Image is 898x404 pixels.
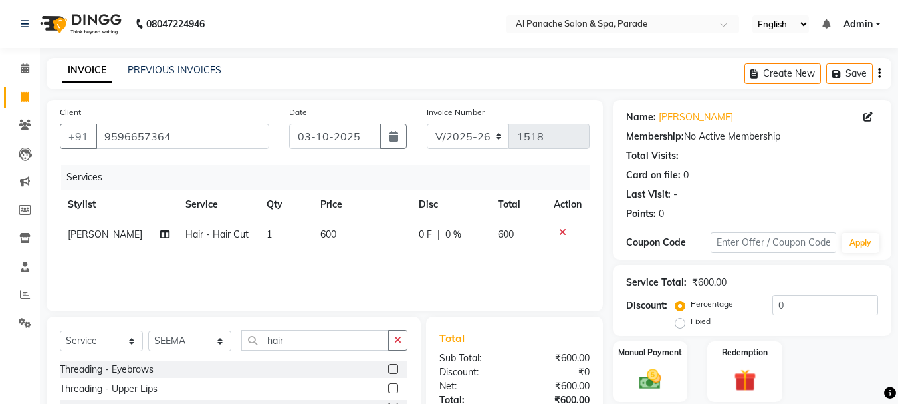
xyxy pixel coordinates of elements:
div: - [673,188,677,202]
span: [PERSON_NAME] [68,228,142,240]
a: INVOICE [62,59,112,83]
input: Enter Offer / Coupon Code [711,232,836,253]
th: Action [546,190,590,220]
span: | [437,228,440,242]
div: ₹600.00 [514,379,600,393]
th: Qty [259,190,312,220]
input: Search or Scan [241,330,389,351]
span: Total [439,331,470,345]
button: Create New [744,63,821,84]
span: 600 [320,228,336,240]
div: Threading - Eyebrows [60,363,154,377]
div: ₹0 [514,365,600,379]
img: _gift.svg [727,367,763,394]
img: logo [34,5,125,43]
div: Last Visit: [626,188,671,202]
a: PREVIOUS INVOICES [128,64,221,76]
span: 0 F [419,228,432,242]
button: Save [826,63,873,84]
div: Services [61,165,600,190]
button: +91 [60,124,97,149]
a: [PERSON_NAME] [659,110,733,124]
div: 0 [659,207,664,221]
label: Client [60,106,81,118]
span: 0 % [445,228,461,242]
div: Total Visits: [626,149,679,163]
div: ₹600.00 [692,276,727,290]
div: Discount: [626,299,667,313]
div: Name: [626,110,656,124]
div: Service Total: [626,276,687,290]
input: Search by Name/Mobile/Email/Code [96,124,269,149]
span: Admin [843,17,873,31]
label: Redemption [722,347,768,359]
div: ₹600.00 [514,351,600,365]
label: Date [289,106,307,118]
span: 600 [498,228,514,240]
div: Points: [626,207,656,221]
div: 0 [683,168,689,182]
th: Total [490,190,546,220]
div: Card on file: [626,168,681,182]
label: Invoice Number [427,106,485,118]
th: Disc [411,190,490,220]
label: Percentage [691,298,733,310]
label: Manual Payment [618,347,682,359]
div: No Active Membership [626,130,878,144]
label: Fixed [691,315,711,327]
span: Hair - Hair Cut [185,228,249,240]
th: Price [312,190,411,220]
div: Coupon Code [626,236,710,250]
th: Service [177,190,259,220]
img: _cash.svg [632,367,668,392]
div: Discount: [429,365,514,379]
button: Apply [842,233,879,253]
div: Sub Total: [429,351,514,365]
div: Net: [429,379,514,393]
div: Membership: [626,130,684,144]
b: 08047224946 [146,5,205,43]
div: Threading - Upper Lips [60,382,158,396]
span: 1 [267,228,272,240]
th: Stylist [60,190,177,220]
